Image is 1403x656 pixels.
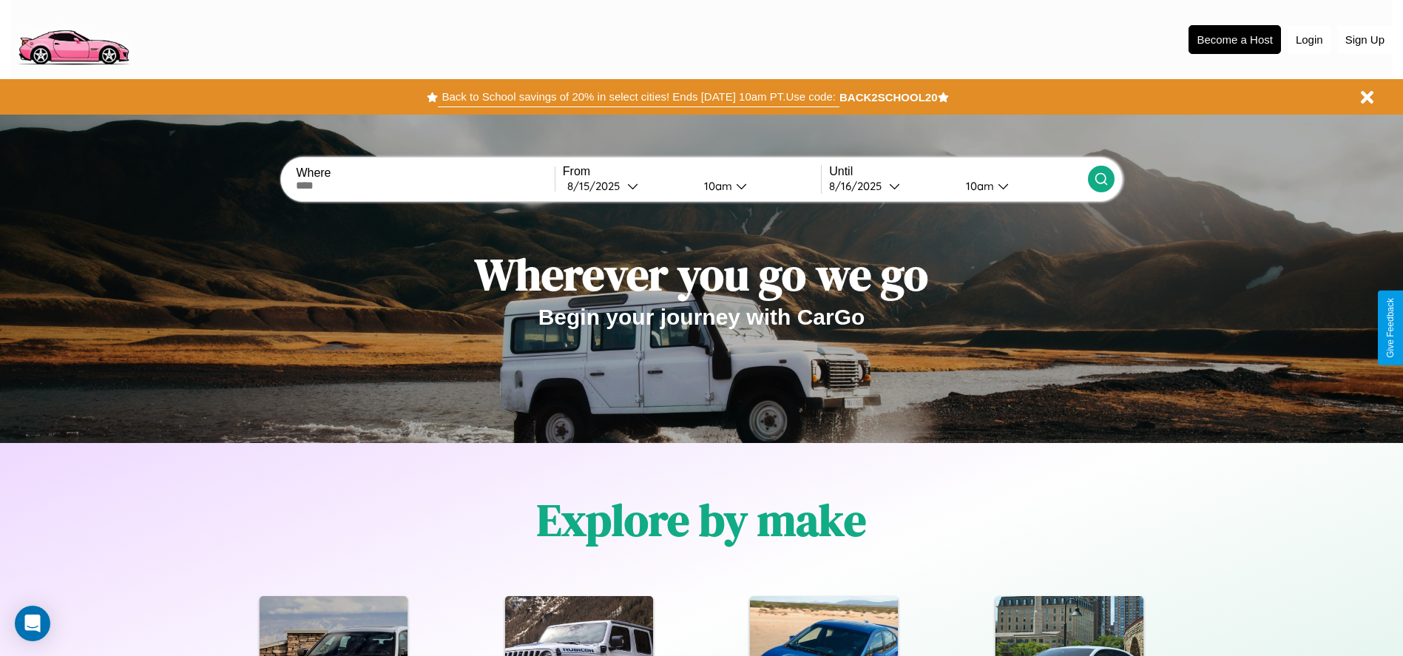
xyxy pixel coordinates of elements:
[1338,26,1392,53] button: Sign Up
[959,179,998,193] div: 10am
[697,179,736,193] div: 10am
[563,165,821,178] label: From
[829,179,889,193] div: 8 / 16 / 2025
[438,87,839,107] button: Back to School savings of 20% in select cities! Ends [DATE] 10am PT.Use code:
[954,178,1088,194] button: 10am
[829,165,1087,178] label: Until
[839,91,938,104] b: BACK2SCHOOL20
[1288,26,1331,53] button: Login
[537,490,866,550] h1: Explore by make
[15,606,50,641] div: Open Intercom Messenger
[296,166,554,180] label: Where
[692,178,822,194] button: 10am
[11,7,135,69] img: logo
[1385,298,1396,358] div: Give Feedback
[567,179,627,193] div: 8 / 15 / 2025
[1189,25,1281,54] button: Become a Host
[563,178,692,194] button: 8/15/2025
